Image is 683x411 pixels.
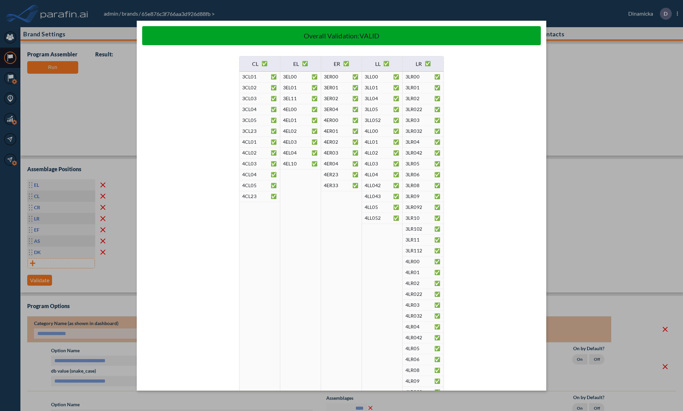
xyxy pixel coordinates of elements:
[262,60,267,67] p: ✅
[393,139,400,145] p: ✅
[324,149,352,156] p: 4ER03
[434,345,441,352] p: ✅
[405,73,434,80] p: 3LR00
[365,106,393,113] p: 3LL05
[270,139,277,145] p: ✅
[405,291,434,298] p: 4LR022
[405,128,434,135] p: 3LR032
[352,171,359,178] p: ✅
[311,128,318,135] p: ✅
[283,117,311,124] p: 4EL01
[405,258,434,265] p: 4LR00
[352,73,359,80] p: ✅
[283,149,311,156] p: 4EL04
[242,73,270,80] p: 3CL01
[283,73,311,80] p: 3EL00
[311,149,318,156] p: ✅
[434,182,441,189] p: ✅
[405,367,434,374] p: 4LR08
[434,323,441,330] p: ✅
[365,160,393,167] p: 4LL03
[352,84,359,91] p: ✅
[311,84,318,91] p: ✅
[405,149,434,156] p: 3LR042
[405,171,434,178] p: 3LR06
[405,236,434,243] p: 3LR11
[324,139,352,145] p: 4ER02
[434,128,441,135] p: ✅
[324,182,352,189] p: 4ER33
[324,171,352,178] p: 4ER23
[393,193,400,200] p: ✅
[283,128,311,135] p: 4EL02
[283,106,311,113] p: 4EL00
[242,182,270,189] p: 4CL05
[434,356,441,363] p: ✅
[434,226,441,232] p: ✅
[324,160,352,167] p: 4ER04
[405,356,434,363] p: 4LR06
[365,117,393,124] p: 3LL052
[365,95,393,102] p: 3LL04
[434,280,441,287] p: ✅
[270,73,277,80] p: ✅
[393,160,400,167] p: ✅
[311,117,318,124] p: ✅
[434,73,441,80] p: ✅
[393,171,400,178] p: ✅
[434,334,441,341] p: ✅
[393,95,400,102] p: ✅
[434,84,441,91] p: ✅
[311,139,318,145] p: ✅
[405,323,434,330] p: 4LR04
[405,345,434,352] p: 4LR05
[434,291,441,298] p: ✅
[365,215,393,221] p: 4LL052
[270,193,277,200] p: ✅
[270,149,277,156] p: ✅
[393,128,400,135] p: ✅
[324,106,352,113] p: 3ER04
[311,95,318,102] p: ✅
[375,59,381,69] h6: LL
[405,389,434,395] p: 4LR092
[434,139,441,145] p: ✅
[393,149,400,156] p: ✅
[283,95,311,102] p: 3EL11
[434,312,441,319] p: ✅
[405,334,434,341] p: 4LR042
[393,182,400,189] p: ✅
[405,182,434,189] p: 3LR08
[393,117,400,124] p: ✅
[416,59,422,69] h6: LR
[283,139,311,145] p: 4EL03
[270,117,277,124] p: ✅
[352,95,359,102] p: ✅
[434,247,441,254] p: ✅
[283,84,311,91] p: 3EL01
[252,59,259,69] h6: CL
[242,128,270,135] p: 3CL23
[242,193,270,200] p: 4CL23
[434,171,441,178] p: ✅
[324,95,352,102] p: 3ER02
[393,106,400,113] p: ✅
[393,73,400,80] p: ✅
[365,182,393,189] p: 4LL042
[365,204,393,211] p: 4LL05
[393,215,400,221] p: ✅
[405,95,434,102] p: 3LR02
[434,302,441,308] p: ✅
[242,149,270,156] p: 4CL02
[352,182,359,189] p: ✅
[270,128,277,135] p: ✅
[365,139,393,145] p: 4LL01
[352,106,359,113] p: ✅
[405,193,434,200] p: 3LR09
[311,160,318,167] p: ✅
[434,117,441,124] p: ✅
[405,139,434,145] p: 3LR04
[270,95,277,102] p: ✅
[352,149,359,156] p: ✅
[270,106,277,113] p: ✅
